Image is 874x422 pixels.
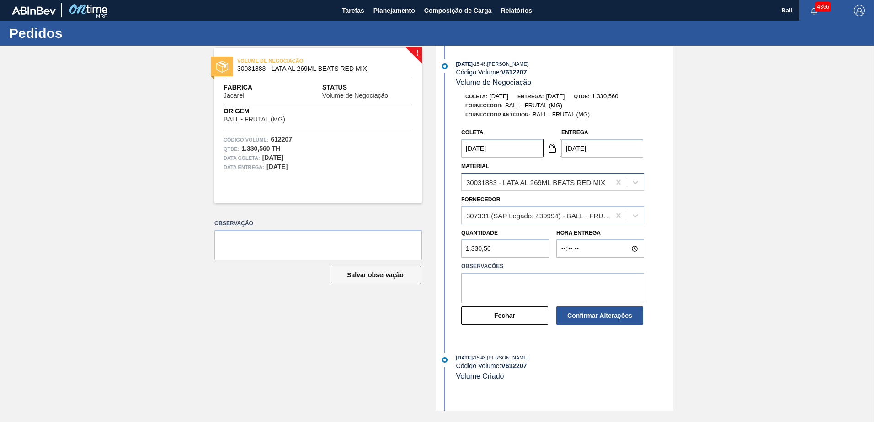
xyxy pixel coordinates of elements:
[461,230,498,236] label: Quantidade
[373,5,415,16] span: Planejamento
[330,266,421,284] button: Salvar observação
[271,136,292,143] strong: 612207
[592,93,618,100] span: 1.330,560
[224,83,273,92] span: Fábrica
[547,142,558,153] img: locked
[456,69,673,76] div: Código Volume:
[224,163,264,172] span: Data entrega:
[556,227,644,240] label: Hora Entrega
[224,135,268,144] span: Código Volume:
[501,69,527,76] strong: V 612207
[262,154,283,161] strong: [DATE]
[815,2,831,12] span: 4366
[485,355,528,360] span: : [PERSON_NAME]
[456,61,473,67] span: [DATE]
[224,153,260,163] span: Data coleta:
[561,129,588,136] label: Entrega
[461,196,500,203] label: Fornecedor
[456,355,473,360] span: [DATE]
[466,211,611,219] div: 307331 (SAP Legado: 439994) - BALL - FRUTAL (MG)
[501,362,527,369] strong: V 612207
[533,111,590,118] span: BALL - FRUTAL (MG)
[456,362,673,369] div: Código Volume:
[224,116,285,123] span: BALL - FRUTAL (MG)
[854,5,865,16] img: Logout
[517,94,544,99] span: Entrega:
[466,178,605,186] div: 30031883 - LATA AL 269ML BEATS RED MIX
[224,144,239,153] span: Qtde :
[485,61,528,67] span: : [PERSON_NAME]
[224,106,311,116] span: Origem
[456,79,532,86] span: Volume de Negociação
[556,306,643,325] button: Confirmar Alterações
[216,61,228,73] img: status
[799,4,829,17] button: Notificações
[424,5,492,16] span: Composição de Carga
[224,92,245,99] span: Jacareí
[461,139,543,158] input: dd/mm/yyyy
[574,94,589,99] span: Qtde:
[266,163,288,170] strong: [DATE]
[342,5,364,16] span: Tarefas
[461,306,548,325] button: Fechar
[546,93,565,100] span: [DATE]
[465,94,487,99] span: Coleta:
[241,145,280,152] strong: 1.330,560 TH
[465,103,503,108] span: Fornecedor:
[456,372,504,380] span: Volume Criado
[461,260,644,273] label: Observações
[561,139,643,158] input: dd/mm/yyyy
[465,112,530,117] span: Fornecedor Anterior:
[9,28,171,38] h1: Pedidos
[322,83,413,92] span: Status
[237,65,403,72] span: 30031883 - LATA AL 269ML BEATS RED MIX
[442,63,448,69] img: atual
[505,102,562,109] span: BALL - FRUTAL (MG)
[322,92,388,99] span: Volume de Negociação
[473,355,485,360] span: - 15:43
[442,357,448,363] img: atual
[12,6,56,15] img: TNhmsLtSVTkK8tSr43FrP2fwEKptu5GPRR3wAAAABJRU5ErkJggg==
[214,217,422,230] label: Observação
[461,129,483,136] label: Coleta
[543,139,561,157] button: locked
[237,56,365,65] span: VOLUME DE NEGOCIAÇÃO
[501,5,532,16] span: Relatórios
[473,62,485,67] span: - 15:43
[490,93,508,100] span: [DATE]
[461,163,489,169] label: Material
